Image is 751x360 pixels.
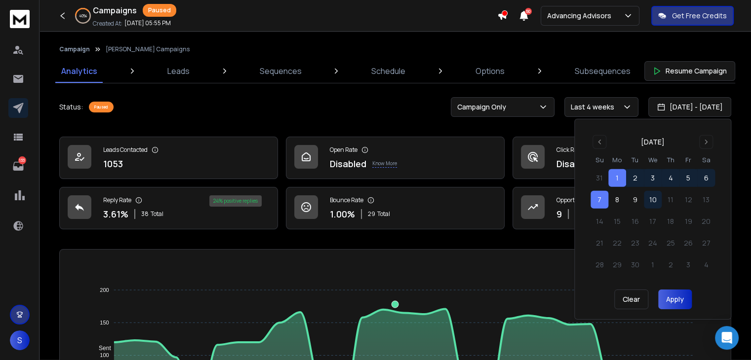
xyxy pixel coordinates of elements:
p: Opportunities [556,196,593,204]
tspan: 200 [100,287,109,293]
p: 9 [556,207,562,221]
button: 7 [591,191,608,209]
a: Opportunities9$9000 [513,187,731,229]
th: Friday [679,155,697,165]
p: Get Free Credits [672,11,727,21]
p: 133 [18,156,26,164]
p: 1.00 % [330,207,355,221]
p: Reply Rate [103,196,131,204]
a: Reply Rate3.61%38Total24% positive replies [59,187,278,229]
p: Analytics [61,65,97,77]
p: Campaign Only [457,102,510,112]
button: 31 [591,169,608,187]
a: Options [470,59,511,83]
a: Leads Contacted1053 [59,137,278,179]
p: Schedule [371,65,405,77]
a: Subsequences [569,59,636,83]
span: Sent [91,345,111,352]
a: Sequences [254,59,308,83]
p: Disabled [556,157,593,171]
button: Go to next month [699,135,713,149]
th: Wednesday [644,155,662,165]
button: 4 [662,169,679,187]
p: Click Rate [556,146,583,154]
div: Open Intercom Messenger [715,326,739,350]
p: Last 4 weeks [571,102,618,112]
th: Thursday [662,155,679,165]
th: Saturday [697,155,715,165]
h1: Campaigns [93,4,137,16]
tspan: 100 [100,352,109,358]
button: Resume Campaign [644,61,735,81]
tspan: 150 [100,320,109,325]
button: [DATE] - [DATE] [648,97,731,117]
a: Click RateDisabledKnow More [513,137,731,179]
span: 38 [141,210,149,218]
button: 1 [608,169,626,187]
th: Sunday [591,155,608,165]
button: 5 [679,169,697,187]
button: 6 [697,169,715,187]
p: Status: [59,102,83,112]
a: Schedule [365,59,411,83]
p: Disabled [330,157,366,171]
div: [DATE] [641,137,665,147]
p: Created At: [93,20,122,28]
span: 29 [368,210,375,218]
button: 3 [644,169,662,187]
p: Leads Contacted [103,146,148,154]
button: Campaign [59,45,90,53]
p: Options [475,65,505,77]
span: Total [377,210,390,218]
p: Know More [372,160,397,168]
th: Tuesday [626,155,644,165]
button: 8 [608,191,626,209]
th: Monday [608,155,626,165]
span: Total [151,210,163,218]
a: 133 [8,156,28,176]
p: Advancing Advisors [547,11,615,21]
div: Paused [143,4,176,17]
p: [DATE] 05:55 PM [124,19,171,27]
a: Analytics [55,59,103,83]
p: Bounce Rate [330,196,363,204]
button: Go to previous month [593,135,606,149]
button: 10 [644,191,662,209]
p: Open Rate [330,146,357,154]
button: Get Free Credits [651,6,734,26]
span: 50 [525,8,532,15]
button: 2 [626,169,644,187]
p: [PERSON_NAME] Campaigns [106,45,190,53]
button: S [10,330,30,350]
p: Leads [167,65,190,77]
div: Paused [89,102,114,112]
button: 9 [626,191,644,209]
button: Apply [658,289,692,309]
p: 3.61 % [103,207,128,221]
p: Subsequences [575,65,631,77]
a: Leads [161,59,196,83]
a: Bounce Rate1.00%29Total [286,187,505,229]
p: 40 % [79,13,87,19]
img: logo [10,10,30,28]
button: Clear [614,289,648,309]
p: 1053 [103,157,123,171]
a: Open RateDisabledKnow More [286,137,505,179]
p: Sequences [260,65,302,77]
div: 24 % positive replies [209,195,262,207]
